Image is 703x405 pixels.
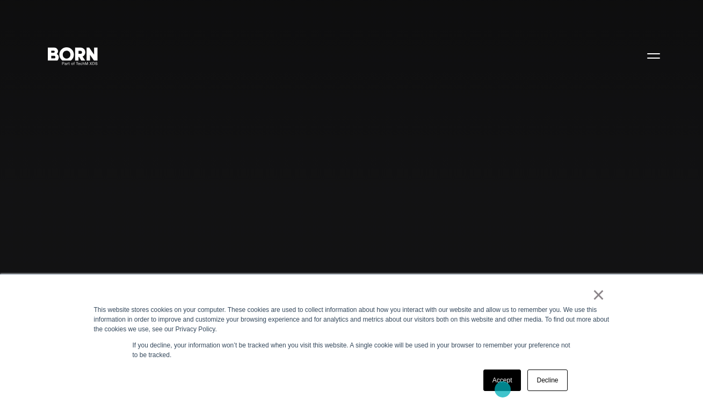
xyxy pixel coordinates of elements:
div: This website stores cookies on your computer. These cookies are used to collect information about... [94,305,610,334]
a: Accept [483,370,521,391]
a: × [592,290,605,300]
a: Decline [527,370,567,391]
p: If you decline, your information won’t be tracked when you visit this website. A single cookie wi... [133,340,571,360]
button: Open [641,44,666,67]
